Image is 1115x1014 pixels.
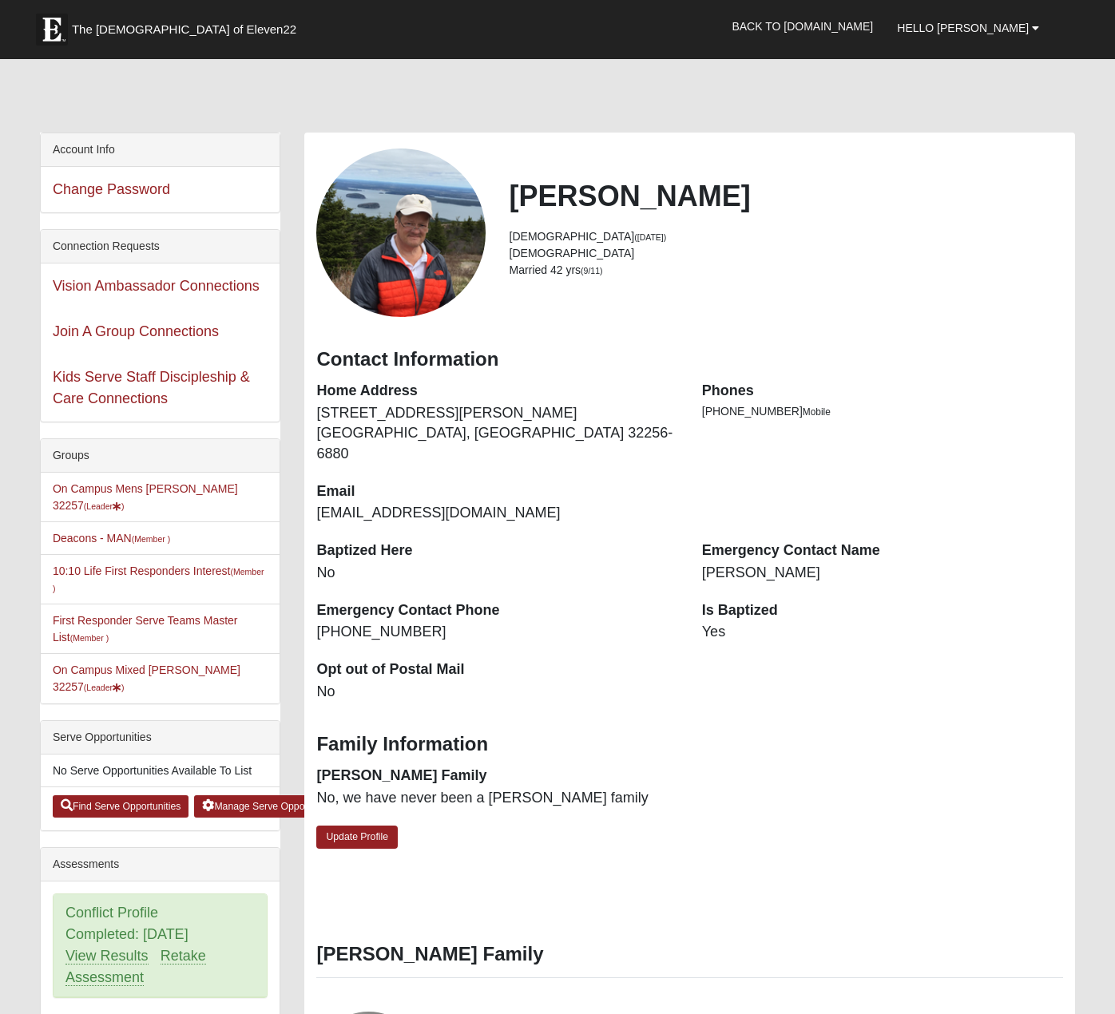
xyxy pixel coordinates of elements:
a: Find Serve Opportunities [53,795,189,818]
a: First Responder Serve Teams Master List(Member ) [53,614,238,644]
a: Hello [PERSON_NAME] [885,8,1051,48]
img: Eleven22 logo [36,14,68,46]
dt: Emergency Contact Phone [316,600,677,621]
a: Manage Serve Opportunities [194,795,347,818]
dt: Home Address [316,381,677,402]
dd: No [316,682,677,703]
a: View Fullsize Photo [316,149,485,317]
dd: Yes [702,622,1063,643]
a: Change Password [53,181,170,197]
h3: [PERSON_NAME] Family [316,943,1063,966]
a: Deacons - MAN(Member ) [53,532,170,545]
span: Mobile [803,406,831,418]
dt: [PERSON_NAME] Family [316,766,677,786]
a: Vision Ambassador Connections [53,278,260,294]
a: On Campus Mixed [PERSON_NAME] 32257(Leader) [53,663,240,693]
a: Join A Group Connections [53,323,219,339]
small: (Leader ) [84,683,125,692]
dt: Is Baptized [702,600,1063,621]
a: Back to [DOMAIN_NAME] [720,6,885,46]
small: (Member ) [132,534,170,544]
div: Assessments [41,848,280,881]
small: ([DATE]) [634,232,666,242]
h3: Family Information [316,733,1063,756]
h3: Contact Information [316,348,1063,371]
dd: [PERSON_NAME] [702,563,1063,584]
dt: Baptized Here [316,541,677,561]
h2: [PERSON_NAME] [510,179,1063,213]
dd: [EMAIL_ADDRESS][DOMAIN_NAME] [316,503,677,524]
dd: [PHONE_NUMBER] [316,622,677,643]
li: [DEMOGRAPHIC_DATA] [510,245,1063,262]
a: The [DEMOGRAPHIC_DATA] of Eleven22 [28,6,347,46]
small: (9/11) [581,266,602,275]
small: (Member ) [70,633,109,643]
dd: No [316,563,677,584]
a: On Campus Mens [PERSON_NAME] 32257(Leader) [53,482,238,512]
a: View Results [65,948,149,964]
div: Groups [41,439,280,473]
div: Connection Requests [41,230,280,263]
div: Account Info [41,133,280,167]
span: Hello [PERSON_NAME] [897,22,1029,34]
dt: Phones [702,381,1063,402]
div: Serve Opportunities [41,721,280,755]
a: Update Profile [316,826,398,849]
a: Retake Assessment [65,948,206,986]
dd: No, we have never been a [PERSON_NAME] family [316,788,677,809]
dd: [STREET_ADDRESS][PERSON_NAME] [GEOGRAPHIC_DATA], [GEOGRAPHIC_DATA] 32256-6880 [316,403,677,465]
li: Married 42 yrs [510,262,1063,279]
li: [DEMOGRAPHIC_DATA] [510,228,1063,245]
dt: Opt out of Postal Mail [316,659,677,680]
dt: Emergency Contact Name [702,541,1063,561]
li: [PHONE_NUMBER] [702,403,1063,420]
dt: Email [316,481,677,502]
span: The [DEMOGRAPHIC_DATA] of Eleven22 [72,22,296,38]
li: No Serve Opportunities Available To List [41,755,280,787]
small: (Leader ) [84,501,125,511]
div: Conflict Profile Completed: [DATE] [54,894,268,997]
a: Kids Serve Staff Discipleship & Care Connections [53,369,250,406]
a: 10:10 Life First Responders Interest(Member ) [53,564,264,594]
